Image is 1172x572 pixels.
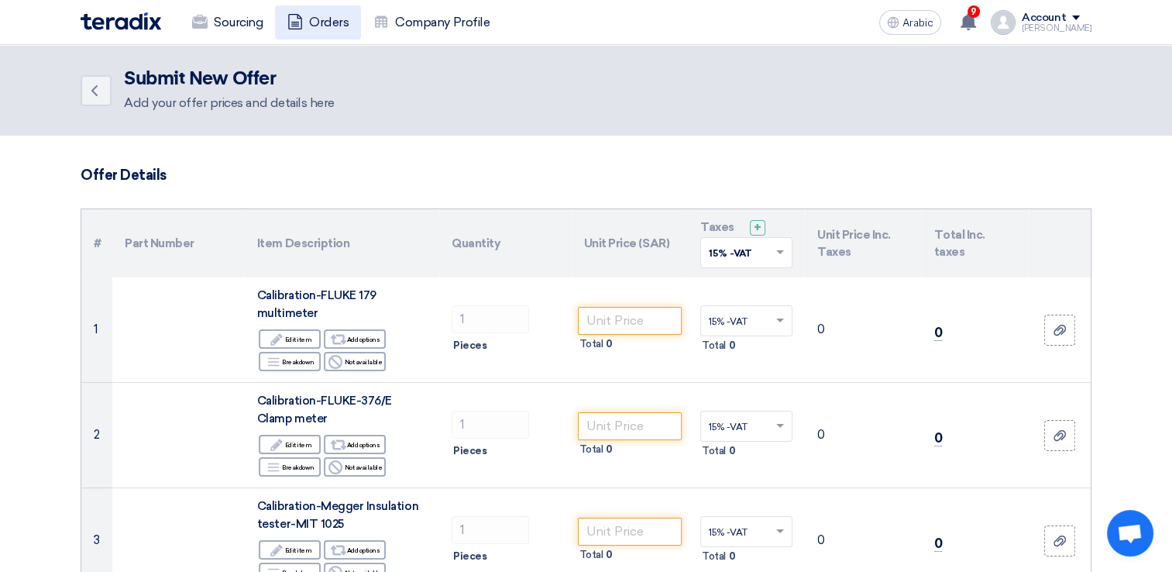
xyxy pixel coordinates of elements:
[606,442,613,457] span: 0
[578,412,682,440] input: Unit Price
[245,209,439,277] th: Item Description
[729,443,736,459] span: 0
[309,13,349,32] font: Orders
[934,430,943,446] font: 0
[275,5,361,40] a: Orders
[922,209,1029,277] th: Total Inc. taxes
[579,336,603,352] span: Total
[81,209,112,277] th: #
[934,325,943,340] font: 0
[700,305,792,336] ng-select: VAT
[453,338,486,353] span: Pieces
[81,277,112,383] td: 1
[81,167,1091,184] h3: Offer Details
[879,10,941,35] button: Arabic
[805,383,922,488] td: 0
[124,94,335,112] div: Add your offer prices and details here
[112,209,245,277] th: Part Number
[395,13,490,32] font: Company Profile
[606,336,613,352] span: 0
[700,411,792,442] ng-select: VAT
[578,518,682,546] input: Unit Price
[282,461,314,474] font: Breakdown
[452,516,529,544] input: RFQ_STEP1.ITEMS.2.AMOUNT_TITLE
[1107,510,1153,556] div: Open chat
[579,442,603,457] span: Total
[729,338,736,353] span: 0
[1022,24,1091,33] div: [PERSON_NAME]
[285,333,312,346] font: Edit item
[285,544,312,556] font: Edit item
[257,394,392,426] span: Calibration-FLUKE-376/E Clamp meter
[934,536,943,551] font: 0
[347,333,380,346] font: Add options
[805,277,922,383] td: 0
[702,443,726,459] span: Total
[81,12,161,30] img: Teradix logo
[606,547,613,563] span: 0
[452,305,529,333] input: RFQ_STEP1.ITEMS.2.AMOUNT_TITLE
[347,439,380,451] font: Add options
[180,5,275,40] a: Sourcing
[124,68,335,90] h2: Submit New Offer
[578,307,682,335] input: Unit Price
[572,209,689,277] th: Unit Price (SAR)
[453,549,486,564] span: Pieces
[344,356,382,368] font: Not available
[347,544,380,556] font: Add options
[452,411,529,439] input: RFQ_STEP1.ITEMS.2.AMOUNT_TITLE
[700,220,734,234] font: Taxes
[453,443,486,459] span: Pieces
[702,549,726,564] span: Total
[702,338,726,353] span: Total
[805,209,922,277] th: Unit Price Inc. Taxes
[579,547,603,563] span: Total
[344,461,382,474] font: Not available
[991,10,1016,35] img: profile_test.png
[214,13,263,32] font: Sourcing
[285,439,312,451] font: Edit item
[754,220,761,235] span: +
[902,18,933,29] span: Arabic
[729,549,736,564] span: 0
[439,209,572,277] th: Quantity
[282,356,314,368] font: Breakdown
[257,288,376,320] span: Calibration-FLUKE 179 multimeter
[257,499,418,531] span: Calibration-Megger Insulation tester-MIT 1025
[968,5,980,18] span: 9
[81,383,112,488] td: 2
[700,516,792,547] ng-select: VAT
[1022,12,1066,25] div: Account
